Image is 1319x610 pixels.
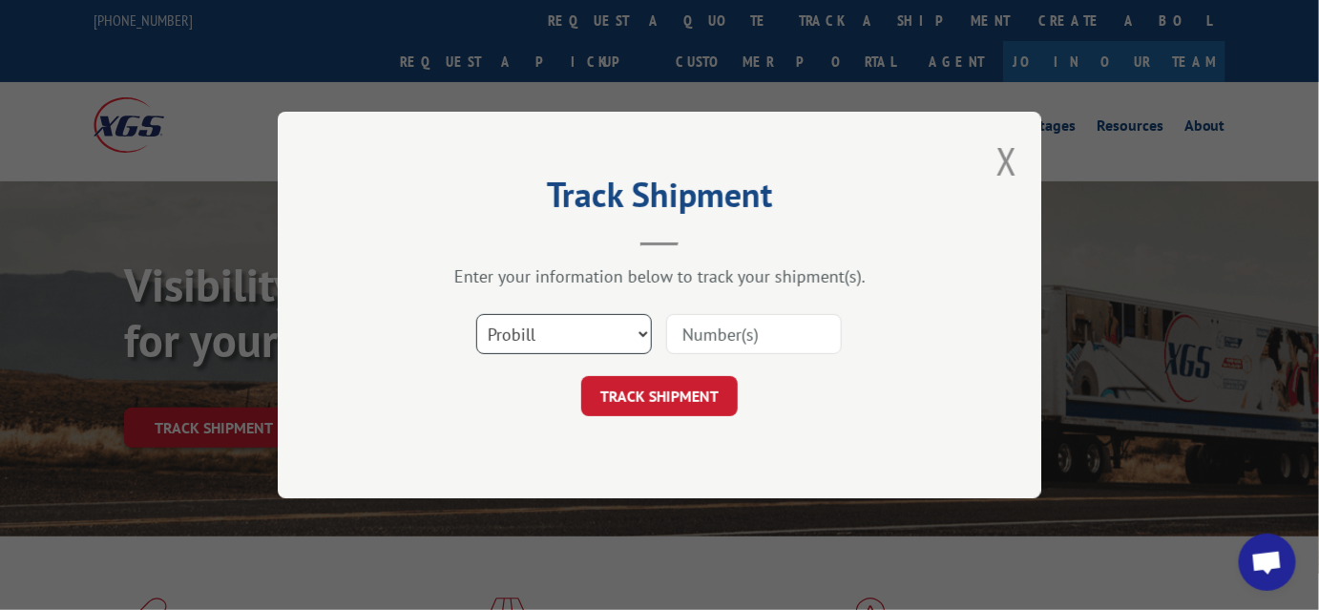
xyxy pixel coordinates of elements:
[996,136,1017,186] button: Close modal
[1239,534,1296,591] div: Open chat
[373,265,946,287] div: Enter your information below to track your shipment(s).
[666,314,842,354] input: Number(s)
[373,181,946,218] h2: Track Shipment
[581,376,738,416] button: TRACK SHIPMENT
